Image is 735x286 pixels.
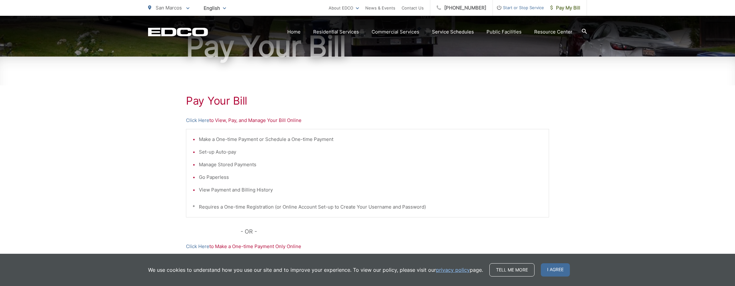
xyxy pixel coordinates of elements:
[313,28,359,36] a: Residential Services
[148,31,587,62] h1: Pay Your Bill
[199,161,542,168] li: Manage Stored Payments
[199,3,231,14] span: English
[372,28,419,36] a: Commercial Services
[534,28,572,36] a: Resource Center
[199,148,542,156] li: Set-up Auto-pay
[199,136,542,143] li: Make a One-time Payment or Schedule a One-time Payment
[186,243,549,250] p: to Make a One-time Payment Only Online
[550,4,580,12] span: Pay My Bill
[186,117,549,124] p: to View, Pay, and Manage Your Bill Online
[148,27,208,36] a: EDCD logo. Return to the homepage.
[186,94,549,107] h1: Pay Your Bill
[156,5,182,11] span: San Marcos
[199,186,542,194] li: View Payment and Billing History
[541,263,570,277] span: I agree
[287,28,301,36] a: Home
[193,203,542,211] p: * Requires a One-time Registration (or Online Account Set-up to Create Your Username and Password)
[329,4,359,12] a: About EDCO
[487,28,522,36] a: Public Facilities
[199,173,542,181] li: Go Paperless
[489,263,535,277] a: Tell me more
[432,28,474,36] a: Service Schedules
[241,227,549,236] p: - OR -
[186,117,209,124] a: Click Here
[436,266,470,274] a: privacy policy
[365,4,395,12] a: News & Events
[402,4,424,12] a: Contact Us
[148,266,483,274] p: We use cookies to understand how you use our site and to improve your experience. To view our pol...
[186,243,209,250] a: Click Here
